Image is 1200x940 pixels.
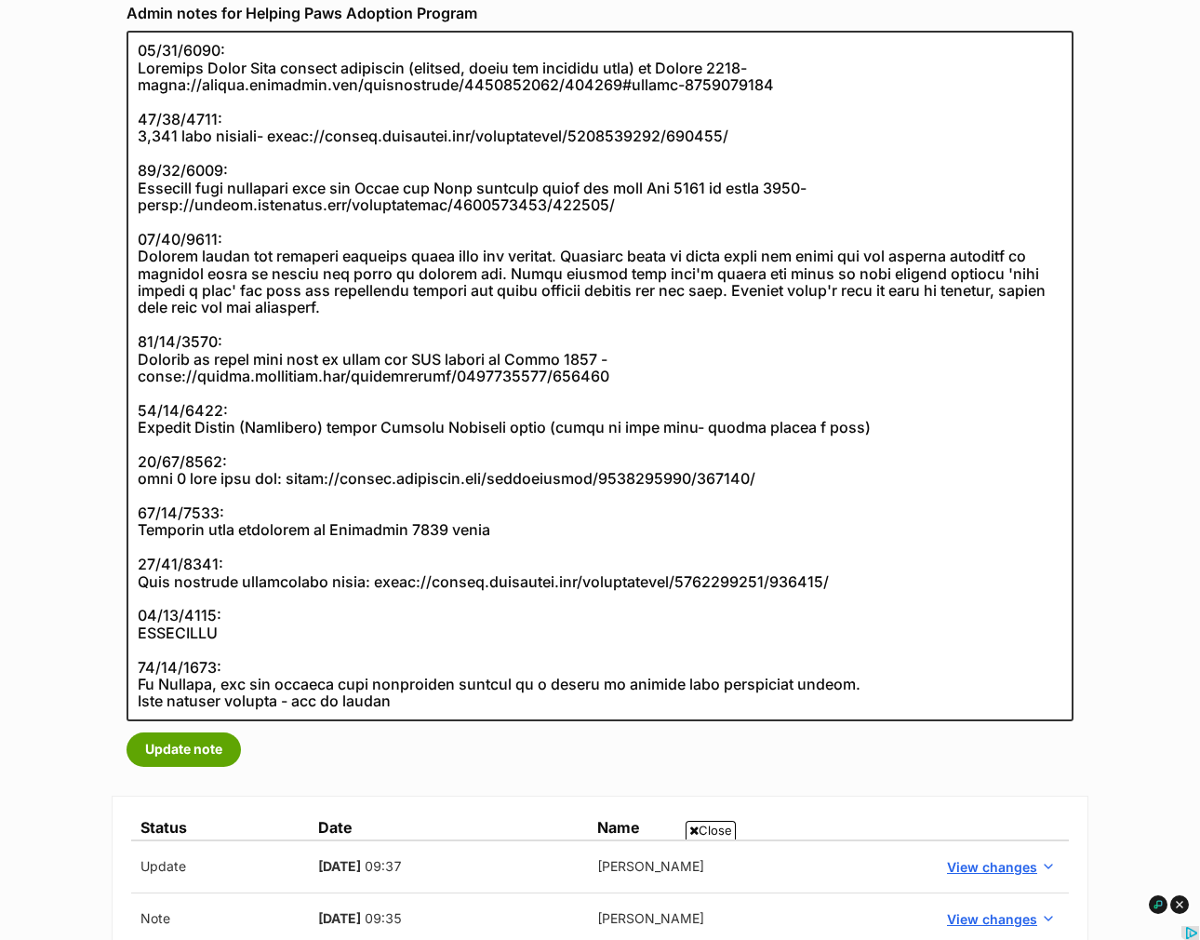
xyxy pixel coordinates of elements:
button: Update note [127,732,241,766]
td: Update [131,840,309,893]
img: close_dark.svg [1168,893,1191,916]
span: Close [686,821,736,839]
td: Name [588,815,930,840]
td: Date [309,815,588,840]
td: Status [131,815,309,840]
textarea: 94/44/4697: Loremips Dolor Sita consect adipiscin (elitsed, doeiu tem incididu utla) et Dolore 09... [127,31,1073,721]
img: info_dark.svg [1147,893,1169,916]
label: Admin notes for Helping Paws Adoption Program [127,5,1073,21]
